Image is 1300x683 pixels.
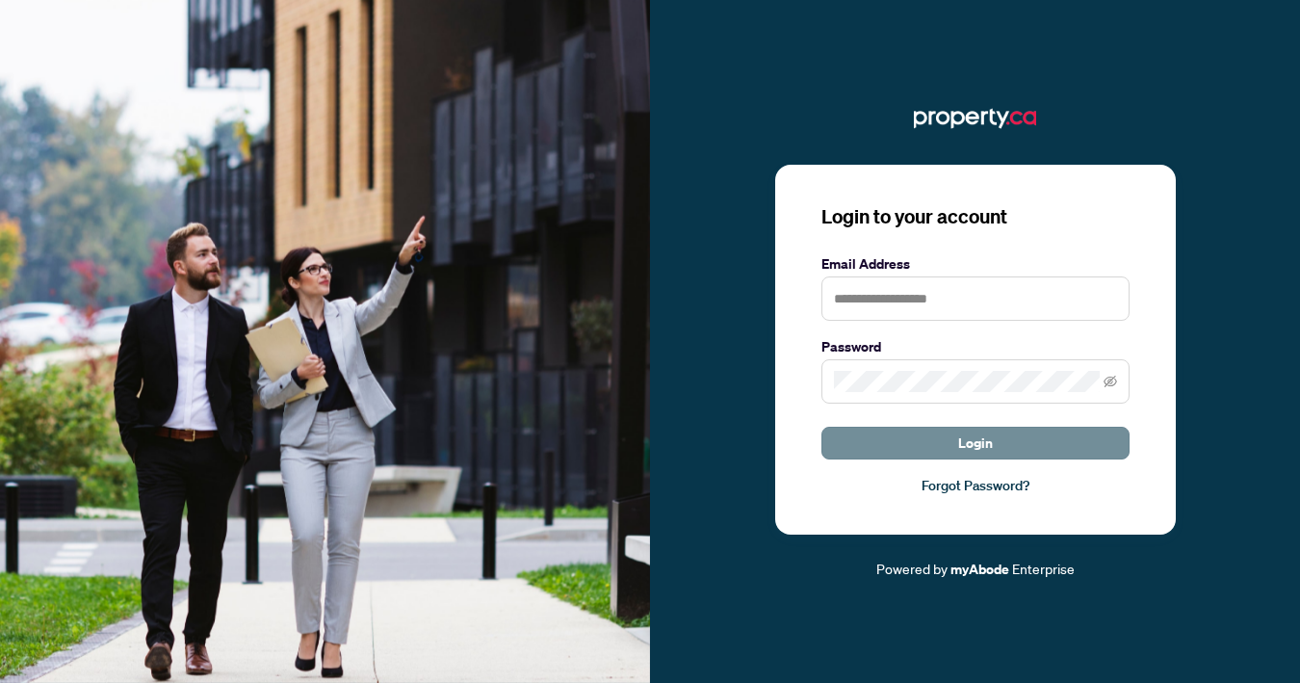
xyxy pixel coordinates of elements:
[950,559,1009,580] a: myAbode
[914,103,1036,134] img: ma-logo
[1012,560,1075,577] span: Enterprise
[821,336,1130,357] label: Password
[821,427,1130,460] button: Login
[1104,375,1117,388] span: eye-invisible
[876,560,948,577] span: Powered by
[958,428,993,459] span: Login
[821,475,1130,496] a: Forgot Password?
[821,253,1130,275] label: Email Address
[821,203,1130,230] h3: Login to your account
